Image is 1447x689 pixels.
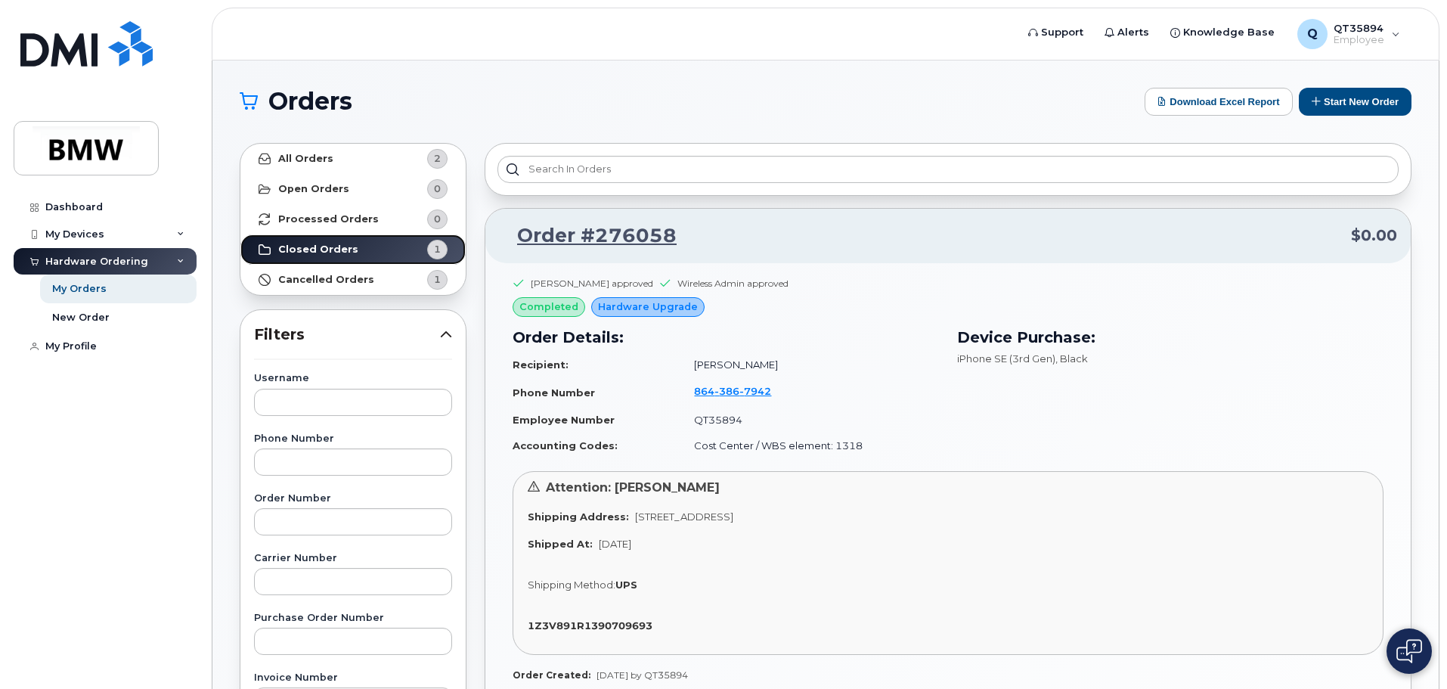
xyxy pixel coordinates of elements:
a: All Orders2 [240,144,466,174]
strong: 1Z3V891R1390709693 [528,619,652,632]
span: 1 [434,242,441,256]
strong: Recipient: [513,358,569,371]
label: Order Number [254,494,452,504]
span: 7942 [739,385,771,397]
strong: Phone Number [513,386,595,399]
td: Cost Center / WBS element: 1318 [680,433,939,459]
span: completed [519,299,578,314]
a: 8643867942 [694,385,789,397]
strong: Employee Number [513,414,615,426]
strong: Open Orders [278,183,349,195]
a: Order #276058 [499,222,677,250]
label: Username [254,374,452,383]
a: Open Orders0 [240,174,466,204]
span: $0.00 [1351,225,1397,247]
div: Wireless Admin approved [677,277,789,290]
strong: Cancelled Orders [278,274,374,286]
span: 0 [434,182,441,196]
strong: Shipping Address: [528,511,629,523]
div: [PERSON_NAME] approved [531,277,653,290]
a: Cancelled Orders1 [240,265,466,295]
span: 2 [434,151,441,166]
label: Purchase Order Number [254,613,452,623]
label: Carrier Number [254,554,452,563]
td: [PERSON_NAME] [680,352,939,378]
button: Start New Order [1299,88,1411,116]
strong: All Orders [278,153,333,165]
label: Phone Number [254,434,452,444]
a: 1Z3V891R1390709693 [528,619,658,632]
a: Closed Orders1 [240,234,466,265]
button: Download Excel Report [1145,88,1293,116]
h3: Device Purchase: [957,326,1383,349]
span: [STREET_ADDRESS] [635,511,733,523]
span: Hardware Upgrade [598,299,698,314]
strong: Closed Orders [278,244,358,256]
span: Orders [268,90,352,113]
td: QT35894 [680,407,939,433]
a: Processed Orders0 [240,204,466,234]
span: iPhone SE (3rd Gen) [957,352,1055,365]
strong: Processed Orders [278,213,379,225]
span: 864 [694,385,771,397]
span: 386 [714,385,739,397]
span: Attention: [PERSON_NAME] [546,480,720,495]
strong: Shipped At: [528,538,593,550]
span: 0 [434,212,441,226]
span: , Black [1055,352,1088,365]
h3: Order Details: [513,326,939,349]
span: Shipping Method: [528,579,615,591]
span: [DATE] [599,538,631,550]
span: [DATE] by QT35894 [596,669,688,681]
label: Invoice Number [254,673,452,683]
span: 1 [434,272,441,287]
strong: UPS [615,579,637,591]
strong: Order Created: [513,669,590,681]
span: Filters [254,324,440,346]
img: Open chat [1396,639,1422,663]
input: Search in orders [497,156,1399,183]
strong: Accounting Codes: [513,439,618,452]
